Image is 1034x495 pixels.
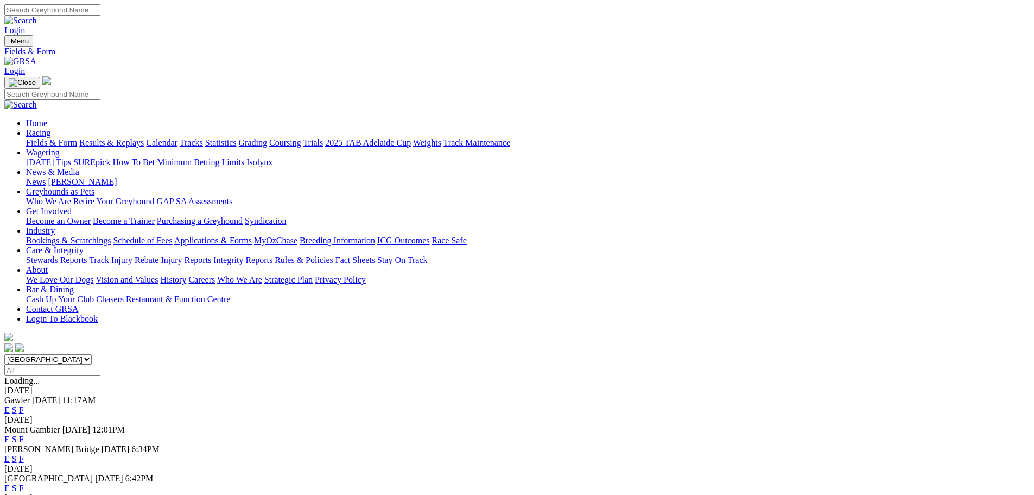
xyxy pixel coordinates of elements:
a: Greyhounds as Pets [26,187,94,196]
img: Search [4,16,37,26]
span: [DATE] [102,444,130,454]
a: F [19,435,24,444]
a: Isolynx [246,158,272,167]
a: Track Injury Rebate [89,255,158,265]
div: Wagering [26,158,1030,167]
a: Privacy Policy [315,275,366,284]
a: History [160,275,186,284]
span: [DATE] [32,396,60,405]
a: Applications & Forms [174,236,252,245]
button: Toggle navigation [4,77,40,89]
a: S [12,435,17,444]
a: We Love Our Dogs [26,275,93,284]
a: Track Maintenance [443,138,510,147]
a: Strategic Plan [264,275,313,284]
a: SUREpick [73,158,110,167]
input: Search [4,4,100,16]
a: Purchasing a Greyhound [157,216,243,225]
a: Who We Are [217,275,262,284]
img: GRSA [4,57,36,66]
div: Greyhounds as Pets [26,197,1030,206]
a: Integrity Reports [213,255,272,265]
a: F [19,405,24,415]
a: Vision and Values [96,275,158,284]
a: Become a Trainer [93,216,155,225]
a: Tracks [180,138,203,147]
a: Bar & Dining [26,285,74,294]
a: MyOzChase [254,236,297,245]
a: Grading [239,138,267,147]
a: Cash Up Your Club [26,295,94,304]
div: Racing [26,138,1030,148]
div: [DATE] [4,464,1030,474]
a: Care & Integrity [26,246,84,255]
span: 6:42PM [125,474,154,483]
a: S [12,405,17,415]
a: How To Bet [113,158,155,167]
img: twitter.svg [15,343,24,352]
a: E [4,454,10,463]
div: Industry [26,236,1030,246]
span: 6:34PM [131,444,160,454]
div: Bar & Dining [26,295,1030,304]
button: Toggle navigation [4,35,33,47]
a: Get Involved [26,206,72,216]
input: Select date [4,365,100,376]
div: Get Involved [26,216,1030,226]
img: Close [9,78,36,87]
a: Injury Reports [161,255,211,265]
img: Search [4,100,37,110]
a: Login To Blackbook [26,314,98,323]
div: Care & Integrity [26,255,1030,265]
div: [DATE] [4,386,1030,396]
a: Wagering [26,148,60,157]
a: Fields & Form [26,138,77,147]
a: GAP SA Assessments [157,197,233,206]
span: [DATE] [95,474,123,483]
a: Careers [188,275,215,284]
span: [DATE] [62,425,91,434]
a: [PERSON_NAME] [48,177,117,186]
a: Industry [26,226,55,235]
div: [DATE] [4,415,1030,425]
img: logo-grsa-white.png [4,333,13,341]
a: Login [4,66,25,76]
a: S [12,454,17,463]
span: [PERSON_NAME] Bridge [4,444,99,454]
span: Menu [11,37,29,45]
a: Syndication [245,216,286,225]
span: Mount Gambier [4,425,60,434]
span: 12:01PM [92,425,125,434]
a: Fact Sheets [335,255,375,265]
span: Loading... [4,376,40,385]
a: Stay On Track [377,255,427,265]
a: Breeding Information [300,236,375,245]
a: News & Media [26,167,79,177]
div: Fields & Form [4,47,1030,57]
a: News [26,177,46,186]
a: Results & Replays [79,138,144,147]
a: Schedule of Fees [113,236,172,245]
a: Minimum Betting Limits [157,158,244,167]
a: Rules & Policies [275,255,333,265]
a: Coursing [269,138,301,147]
a: E [4,435,10,444]
span: Gawler [4,396,30,405]
a: E [4,405,10,415]
input: Search [4,89,100,100]
a: Bookings & Scratchings [26,236,111,245]
img: logo-grsa-white.png [42,76,51,85]
a: Chasers Restaurant & Function Centre [96,295,230,304]
a: About [26,265,48,274]
a: 2025 TAB Adelaide Cup [325,138,411,147]
img: facebook.svg [4,343,13,352]
a: Trials [303,138,323,147]
a: Login [4,26,25,35]
a: Who We Are [26,197,71,206]
a: Racing [26,128,50,137]
a: Race Safe [432,236,466,245]
a: Stewards Reports [26,255,87,265]
a: Calendar [146,138,177,147]
a: Home [26,118,47,128]
a: Retire Your Greyhound [73,197,155,206]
